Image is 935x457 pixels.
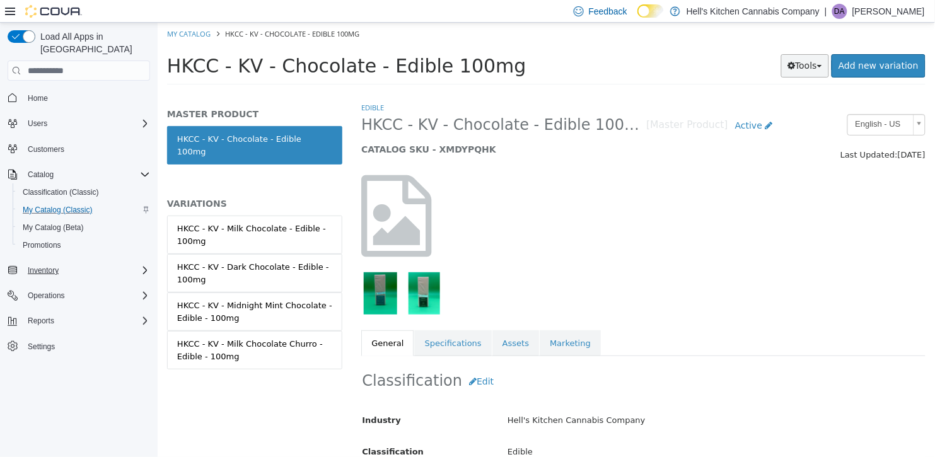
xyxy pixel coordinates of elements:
[23,187,99,197] span: Classification (Classic)
[8,83,150,388] nav: Complex example
[832,4,847,19] div: Destiny Adams
[3,287,155,304] button: Operations
[637,4,664,18] input: Dark Mode
[3,88,155,107] button: Home
[204,308,256,334] a: General
[23,240,61,250] span: Promotions
[3,166,155,183] button: Catalog
[674,32,768,55] a: Add new variation
[18,220,150,235] span: My Catalog (Beta)
[683,127,740,137] span: Last Updated:
[340,387,777,409] div: Hell's Kitchen Cannabis Company
[28,170,54,180] span: Catalog
[204,121,622,132] h5: CATALOG SKU - XMDYPQHK
[740,127,768,137] span: [DATE]
[28,93,48,103] span: Home
[305,347,343,371] button: Edit
[835,4,845,19] span: DA
[13,219,155,236] button: My Catalog (Beta)
[624,32,672,55] button: Tools
[578,98,605,108] span: Active
[23,338,150,354] span: Settings
[204,347,767,371] h2: Classification
[18,202,150,217] span: My Catalog (Classic)
[3,140,155,158] button: Customers
[13,236,155,254] button: Promotions
[23,223,84,233] span: My Catalog (Beta)
[690,92,751,112] span: English - US
[28,316,54,326] span: Reports
[20,200,175,224] div: HKCC - KV - Milk Chocolate - Edible - 100mg
[20,238,175,263] div: HKCC - KV - Dark Chocolate - Edible - 100mg
[9,175,185,187] h5: VARIATIONS
[23,205,93,215] span: My Catalog (Classic)
[23,288,150,303] span: Operations
[18,185,150,200] span: Classification (Classic)
[204,80,226,90] a: Edible
[25,5,82,18] img: Cova
[18,185,104,200] a: Classification (Classic)
[23,141,150,157] span: Customers
[335,308,381,334] a: Assets
[13,183,155,201] button: Classification (Classic)
[28,265,59,275] span: Inventory
[18,202,98,217] a: My Catalog (Classic)
[20,315,175,340] div: HKCC - KV - Milk Chocolate Churro - Edible - 100mg
[9,6,53,16] a: My Catalog
[23,90,150,105] span: Home
[35,30,150,55] span: Load All Apps in [GEOGRAPHIC_DATA]
[9,103,185,142] a: HKCC - KV - Chocolate - Edible 100mg
[23,116,150,131] span: Users
[28,119,47,129] span: Users
[9,32,369,54] span: HKCC - KV - Chocolate - Edible 100mg
[687,4,820,19] p: Hell's Kitchen Cannabis Company
[28,144,64,154] span: Customers
[257,308,334,334] a: Specifications
[204,393,243,402] span: Industry
[20,277,175,301] div: HKCC - KV - Midnight Mint Chocolate - Edible - 100mg
[18,238,66,253] a: Promotions
[3,312,155,330] button: Reports
[18,238,150,253] span: Promotions
[204,424,266,434] span: Classification
[23,91,53,106] a: Home
[23,167,150,182] span: Catalog
[23,339,60,354] a: Settings
[18,220,89,235] a: My Catalog (Beta)
[23,263,64,278] button: Inventory
[67,6,202,16] span: HKCC - KV - Chocolate - Edible 100mg
[23,116,52,131] button: Users
[382,308,443,334] a: Marketing
[825,4,827,19] p: |
[23,313,59,328] button: Reports
[852,4,925,19] p: [PERSON_NAME]
[9,86,185,97] h5: MASTER PRODUCT
[3,337,155,356] button: Settings
[28,342,55,352] span: Settings
[489,98,571,108] small: [Master Product]
[690,91,768,113] a: English - US
[28,291,65,301] span: Operations
[340,419,777,441] div: Edible
[3,262,155,279] button: Inventory
[589,5,627,18] span: Feedback
[204,93,489,112] span: HKCC - KV - Chocolate - Edible 100mg
[23,313,150,328] span: Reports
[23,288,70,303] button: Operations
[3,115,155,132] button: Users
[23,263,150,278] span: Inventory
[13,201,155,219] button: My Catalog (Classic)
[23,142,69,157] a: Customers
[23,167,59,182] button: Catalog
